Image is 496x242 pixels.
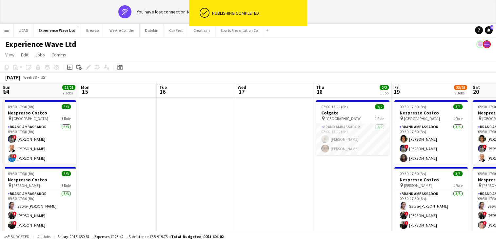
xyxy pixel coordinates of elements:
span: Week 38 [22,75,38,80]
span: 09:30-17:30 (8h) [8,171,34,176]
span: 1 Role [61,116,71,121]
h3: Nespresso Costco [394,110,468,116]
span: Mon [81,84,89,90]
span: 3/3 [62,104,71,109]
span: 09:30-17:30 (8h) [400,171,426,176]
a: Comms [49,50,69,59]
span: 18 [315,88,324,95]
span: 15 [80,88,89,95]
button: Datekin [140,24,164,37]
span: Total Budgeted £951 694.02 [171,234,224,239]
span: 09:30-17:30 (8h) [400,104,426,109]
span: 3/3 [453,171,463,176]
span: 1 Role [453,116,463,121]
app-card-role: Brand Ambassador3/309:30-17:30 (8h)[PERSON_NAME]![PERSON_NAME][PERSON_NAME] [394,123,468,165]
span: Jobs [35,52,45,58]
span: 1 Role [375,116,384,121]
span: ! [13,135,17,139]
div: BST [41,75,47,80]
h3: Nespresso Costco [3,177,76,183]
span: 2/2 [375,104,384,109]
div: Salary £915 650.87 + Expenses £123.42 + Subsistence £35 919.73 = [57,234,224,239]
button: Experience Wave Ltd [33,24,81,37]
app-user-avatar: Lucy Carpenter [483,40,491,48]
span: 17 [237,88,246,95]
div: Publishing completed [212,10,305,16]
a: View [3,50,17,59]
span: ! [405,221,408,225]
div: 1 Job [380,91,388,95]
app-job-card: 09:30-17:30 (8h)3/3Nespresso Costco [PERSON_NAME]1 RoleBrand Ambassador3/309:30-17:30 (8h)Satya-[... [3,167,76,232]
app-card-role: Brand Ambassador3/309:30-17:30 (8h)![PERSON_NAME][PERSON_NAME]![PERSON_NAME] [3,123,76,165]
span: ! [13,154,17,158]
span: ! [405,145,408,149]
app-card-role: Brand Ambassador2/207:00-13:00 (6h)[PERSON_NAME][PERSON_NAME] [316,123,389,155]
div: 9 Jobs [454,91,467,95]
button: Budgeted [3,233,30,240]
span: 1 Role [453,183,463,188]
a: Jobs [32,50,48,59]
span: ! [483,145,487,149]
span: 23/25 [454,85,467,90]
app-user-avatar: Sophie Barnes [476,40,484,48]
span: Comms [51,52,66,58]
button: Creatisan [188,24,215,37]
span: 20 [472,88,480,95]
h1: Experience Wave Ltd [5,39,76,49]
h3: Nespresso Costco [394,177,468,183]
a: Edit [18,50,31,59]
span: All jobs [36,234,52,239]
span: 1 Role [61,183,71,188]
span: 16 [158,88,167,95]
span: Tue [159,84,167,90]
span: 21/21 [62,85,75,90]
button: Brewco [81,24,104,37]
div: You have lost connection to the internet. The platform is offline. [137,9,261,15]
span: ! [13,221,17,225]
span: ! [13,212,17,215]
span: ! [405,212,408,215]
span: Edit [21,52,29,58]
span: [GEOGRAPHIC_DATA] [326,116,362,121]
a: 8 [485,26,493,34]
span: Budgeted [10,234,30,239]
span: 09:30-17:30 (8h) [8,104,34,109]
div: 09:30-17:30 (8h)3/3Nespresso Costco [GEOGRAPHIC_DATA]1 RoleBrand Ambassador3/309:30-17:30 (8h)![P... [3,100,76,165]
span: 07:00-13:00 (6h) [321,104,348,109]
span: Sun [3,84,10,90]
span: Thu [316,84,324,90]
h3: Nespresso Costco [3,110,76,116]
span: 2/2 [380,85,389,90]
span: Wed [238,84,246,90]
span: [GEOGRAPHIC_DATA] [12,116,48,121]
span: Sat [473,84,480,90]
span: View [5,52,14,58]
app-job-card: 09:30-17:30 (8h)3/3Nespresso Costco [GEOGRAPHIC_DATA]1 RoleBrand Ambassador3/309:30-17:30 (8h)[PE... [394,100,468,165]
span: 3/3 [453,104,463,109]
h3: Colgate [316,110,389,116]
span: [PERSON_NAME] [404,183,432,188]
app-card-role: Brand Ambassador3/309:30-17:30 (8h)Satya-[PERSON_NAME]![PERSON_NAME]![PERSON_NAME] [394,190,468,232]
div: 7 Jobs [63,91,75,95]
button: Sports Presentation Co [215,24,263,37]
span: ! [483,221,487,225]
span: 8 [490,25,493,30]
button: Car Fest [164,24,188,37]
span: 14 [2,88,10,95]
span: 3/3 [62,171,71,176]
app-job-card: 09:30-17:30 (8h)3/3Nespresso Costco [PERSON_NAME]1 RoleBrand Ambassador3/309:30-17:30 (8h)Satya-[... [394,167,468,232]
button: We Are Collider [104,24,140,37]
app-job-card: 07:00-13:00 (6h)2/2Colgate [GEOGRAPHIC_DATA]1 RoleBrand Ambassador2/207:00-13:00 (6h)[PERSON_NAME... [316,100,389,155]
app-card-role: Brand Ambassador3/309:30-17:30 (8h)Satya-[PERSON_NAME]![PERSON_NAME]![PERSON_NAME] [3,190,76,232]
span: ! [483,212,487,215]
button: UCAS [13,24,33,37]
span: [PERSON_NAME] [12,183,40,188]
span: [GEOGRAPHIC_DATA] [404,116,440,121]
span: 19 [393,88,400,95]
div: [DATE] [5,74,20,81]
span: Fri [394,84,400,90]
